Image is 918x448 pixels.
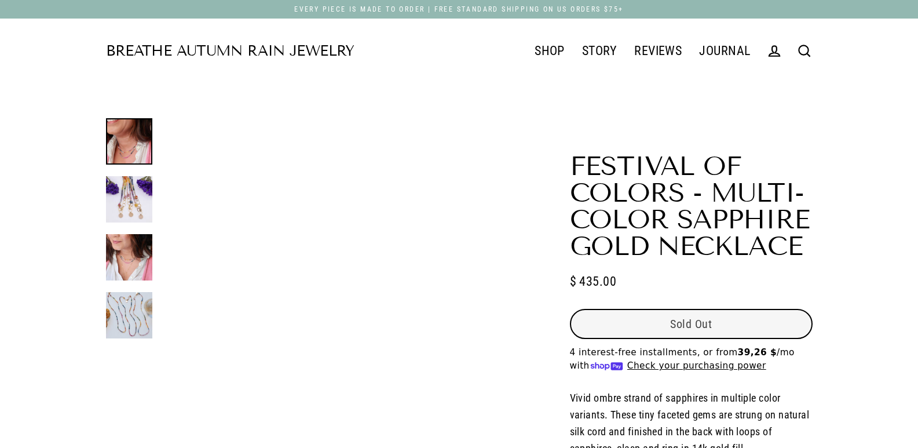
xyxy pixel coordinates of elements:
[570,309,813,339] button: Sold Out
[106,234,152,281] img: Festival of Colors - Multi-Color Sapphire Gold Necklace life style layering image | Breathe Autum...
[690,37,759,65] a: JOURNAL
[526,37,573,65] a: SHOP
[106,292,152,338] img: Festival of Colors - Multi-Color Sapphire Gold Necklace alt image | Breathe Autumn Rain Artisan J...
[106,176,152,223] img: Festival of Colors - Multi-Color Sapphire Gold Necklace detail image | Breathe Autumn Rain Artisa...
[106,44,354,59] a: Breathe Autumn Rain Jewelry
[573,37,626,65] a: STORY
[570,271,617,292] span: $ 435.00
[626,37,690,65] a: REVIEWS
[354,36,759,66] div: Primary
[670,317,712,331] span: Sold Out
[570,153,813,260] h1: Festival of Colors - Multi-Color Sapphire Gold Necklace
